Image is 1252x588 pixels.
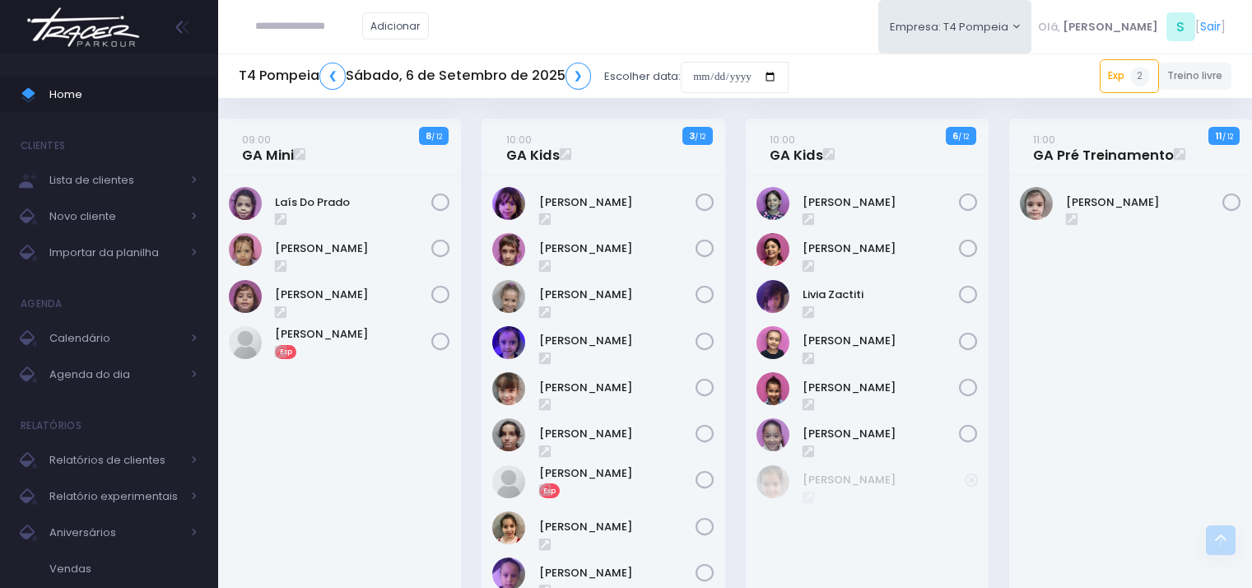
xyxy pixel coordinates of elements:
[756,465,789,498] img: Cecília Aimi Shiozuka de Oliveira
[239,63,591,90] h5: T4 Pompeia Sábado, 6 de Setembro de 2025
[1020,187,1053,220] img: Brunna Mateus De Paulo Alves
[539,565,696,581] a: [PERSON_NAME]
[492,418,525,451] img: Luiza Lobello Demônaco
[565,63,592,90] a: ❯
[756,187,789,220] img: Irene Zylbersztajn de Sá
[539,287,696,303] a: [PERSON_NAME]
[49,206,181,227] span: Novo cliente
[756,372,789,405] img: STELLA ARAUJO LAGUNA
[1033,132,1055,147] small: 11:00
[239,58,789,96] div: Escolher data:
[492,372,525,405] img: Helena Zanchetta
[492,326,525,359] img: Helena Mendes Leone
[21,287,63,320] h4: Agenda
[756,418,789,451] img: Sofia Sandes
[21,409,81,442] h4: Relatórios
[49,328,181,349] span: Calendário
[49,242,181,264] span: Importar da planilha
[803,472,965,488] a: [PERSON_NAME]
[958,132,969,142] small: / 12
[539,240,696,257] a: [PERSON_NAME]
[275,194,431,211] a: Laís Do Prado
[952,129,958,142] strong: 6
[803,287,959,303] a: Livia Zactiti
[803,380,959,396] a: [PERSON_NAME]
[803,333,959,349] a: [PERSON_NAME]
[492,187,525,220] img: Alice Ouafa
[689,129,695,142] strong: 3
[506,131,560,164] a: 10:00GA Kids
[492,280,525,313] img: Cecília Mello
[1200,18,1221,35] a: Sair
[539,380,696,396] a: [PERSON_NAME]
[275,287,431,303] a: [PERSON_NAME]
[492,511,525,544] img: Maria eduarda comparsi nunes
[21,129,65,162] h4: Clientes
[362,12,430,40] a: Adicionar
[1130,67,1150,86] span: 2
[1166,12,1195,41] span: S
[275,240,431,257] a: [PERSON_NAME]
[229,187,262,220] img: Laís do Prado Pereira Alves
[770,132,795,147] small: 10:00
[1033,131,1174,164] a: 11:00GA Pré Treinamento
[49,558,198,580] span: Vendas
[803,240,959,257] a: [PERSON_NAME]
[1222,132,1233,142] small: / 12
[539,519,696,535] a: [PERSON_NAME]
[242,132,271,147] small: 09:00
[506,132,532,147] small: 10:00
[275,326,431,343] a: [PERSON_NAME]
[242,131,294,164] a: 09:00GA Mini
[756,280,789,313] img: Livia Zactiti Jobim
[539,426,696,442] a: [PERSON_NAME]
[803,194,959,211] a: [PERSON_NAME]
[49,84,198,105] span: Home
[539,465,696,482] a: [PERSON_NAME]
[1100,59,1159,92] a: Exp2
[756,233,789,266] img: Isabela Sandes
[803,426,959,442] a: [PERSON_NAME]
[49,486,181,507] span: Relatório experimentais
[770,131,823,164] a: 10:00GA Kids
[492,233,525,266] img: Carmen Borga Le Guevellou
[1159,63,1232,90] a: Treino livre
[229,280,262,313] img: Luísa do Prado Pereira Alves
[1216,129,1222,142] strong: 11
[49,364,181,385] span: Agenda do dia
[1063,19,1158,35] span: [PERSON_NAME]
[319,63,346,90] a: ❮
[1066,194,1222,211] a: [PERSON_NAME]
[1031,8,1231,45] div: [ ]
[1038,19,1060,35] span: Olá,
[49,170,181,191] span: Lista de clientes
[539,194,696,211] a: [PERSON_NAME]
[695,132,705,142] small: / 12
[431,132,442,142] small: / 12
[426,129,431,142] strong: 8
[229,326,262,359] img: Manuela goncalves da silva
[756,326,789,359] img: Maria Júlia Santos Spada
[49,450,181,471] span: Relatórios de clientes
[539,333,696,349] a: [PERSON_NAME]
[49,522,181,544] span: Aniversários
[229,233,262,266] img: Luísa Veludo Uchôa
[492,465,525,498] img: Luiza Marassá de Oliveira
